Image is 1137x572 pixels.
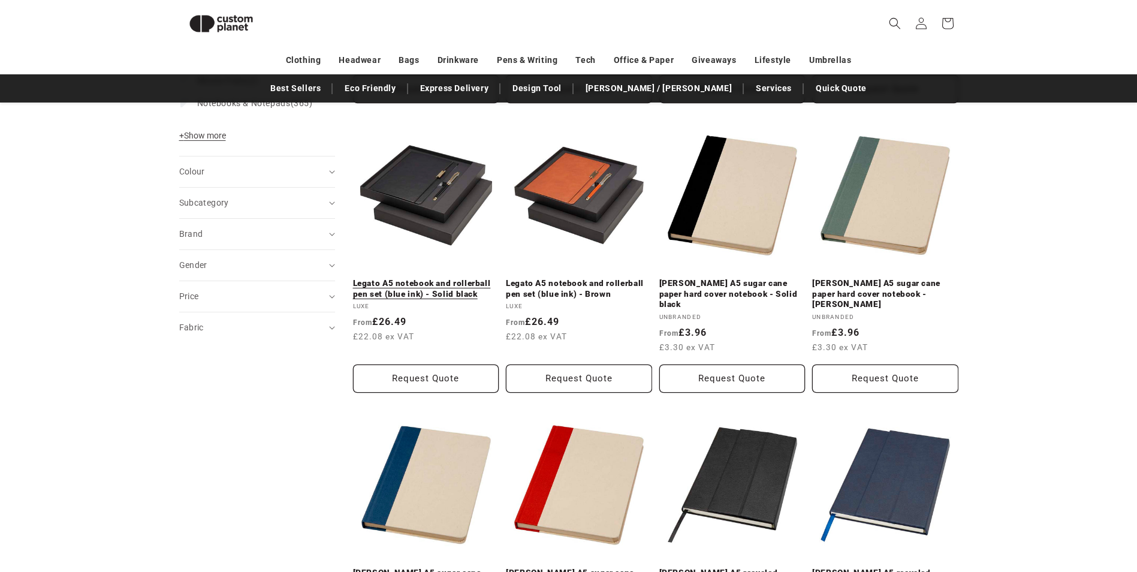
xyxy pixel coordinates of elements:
button: Show more [179,130,230,147]
a: Headwear [339,50,381,71]
a: Legato A5 notebook and rollerball pen set (blue ink) - Brown [506,278,652,299]
a: Design Tool [506,78,568,99]
span: Notebooks & Notepads [197,98,291,108]
button: Request Quote [353,365,499,393]
button: Request Quote [812,365,958,393]
summary: Price [179,281,335,312]
a: Express Delivery [414,78,495,99]
span: Subcategory [179,198,229,207]
a: Eco Friendly [339,78,402,99]
a: Best Sellers [264,78,327,99]
a: Lifestyle [755,50,791,71]
span: (365) [197,98,313,109]
summary: Brand (0 selected) [179,219,335,249]
summary: Subcategory (0 selected) [179,188,335,218]
a: Giveaways [692,50,736,71]
a: Legato A5 notebook and rollerball pen set (blue ink) - Solid black [353,278,499,299]
span: Gender [179,260,207,270]
button: Request Quote [659,365,806,393]
a: Pens & Writing [497,50,557,71]
summary: Search [882,10,908,37]
summary: Colour (0 selected) [179,156,335,187]
a: [PERSON_NAME] / [PERSON_NAME] [580,78,738,99]
img: Custom Planet [179,5,263,43]
a: Bags [399,50,419,71]
span: Colour [179,167,205,176]
a: Tech [575,50,595,71]
a: Clothing [286,50,321,71]
a: Umbrellas [809,50,851,71]
a: Services [750,78,798,99]
summary: Gender (0 selected) [179,250,335,281]
span: Price [179,291,199,301]
iframe: Chat Widget [937,442,1137,572]
summary: Fabric (0 selected) [179,312,335,343]
a: Office & Paper [614,50,674,71]
span: Fabric [179,323,204,332]
a: Drinkware [438,50,479,71]
a: [PERSON_NAME] A5 sugar cane paper hard cover notebook - [PERSON_NAME] [812,278,958,310]
span: Brand [179,229,203,239]
button: Request Quote [506,365,652,393]
a: [PERSON_NAME] A5 sugar cane paper hard cover notebook - Solid black [659,278,806,310]
span: + [179,131,184,140]
span: Show more [179,131,226,140]
a: Quick Quote [810,78,873,99]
